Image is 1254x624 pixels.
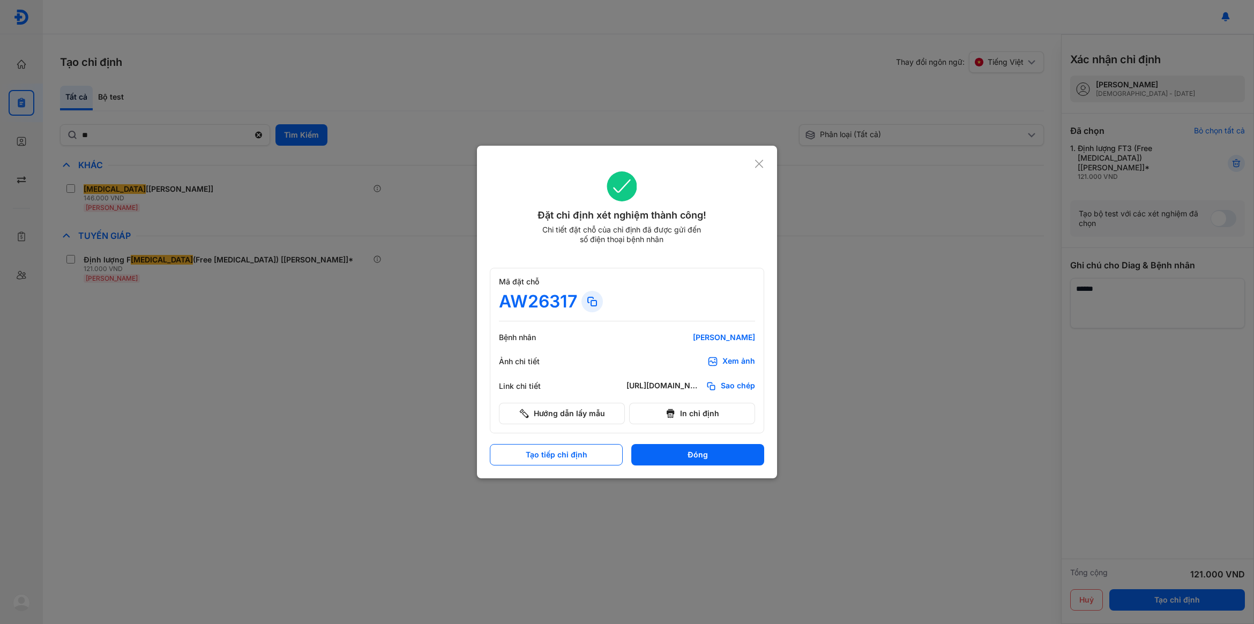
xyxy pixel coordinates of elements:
div: Mã đặt chỗ [499,277,755,287]
div: [PERSON_NAME] [626,333,755,342]
div: [URL][DOMAIN_NAME] [626,381,701,392]
div: Xem ảnh [722,356,755,367]
button: In chỉ định [629,403,755,424]
button: Đóng [631,444,764,465]
div: Đặt chỉ định xét nghiệm thành công! [490,208,754,223]
button: Hướng dẫn lấy mẫu [499,403,625,424]
div: Chi tiết đặt chỗ của chỉ định đã được gửi đến số điện thoại bệnh nhân [538,225,706,244]
div: AW26317 [499,291,577,312]
button: Tạo tiếp chỉ định [490,444,623,465]
span: Sao chép [721,381,755,392]
div: Link chi tiết [499,381,563,391]
div: Bệnh nhân [499,333,563,342]
div: Ảnh chi tiết [499,357,563,366]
